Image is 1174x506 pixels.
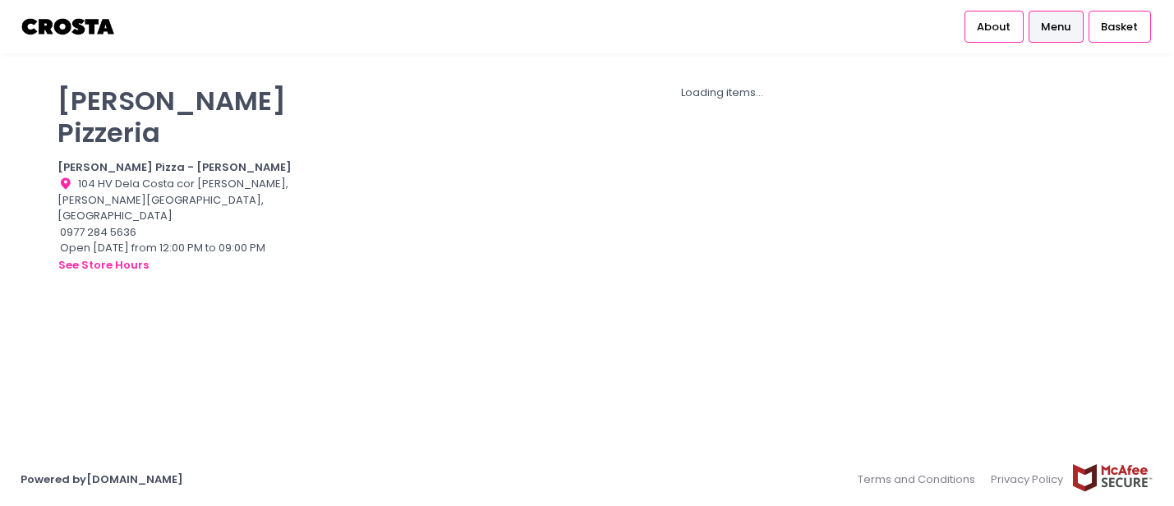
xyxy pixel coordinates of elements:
a: Terms and Conditions [858,463,983,495]
div: 104 HV Dela Costa cor [PERSON_NAME], [PERSON_NAME][GEOGRAPHIC_DATA], [GEOGRAPHIC_DATA] [58,176,307,224]
a: Powered by[DOMAIN_NAME] [21,471,183,487]
div: Open [DATE] from 12:00 PM to 09:00 PM [58,240,307,274]
div: Loading items... [327,85,1116,101]
a: Menu [1029,11,1084,42]
img: mcafee-secure [1071,463,1153,492]
div: 0977 284 5636 [58,224,307,241]
a: Privacy Policy [983,463,1072,495]
p: [PERSON_NAME] Pizzeria [58,85,307,149]
span: Menu [1041,19,1070,35]
img: logo [21,12,117,41]
a: About [965,11,1024,42]
span: Basket [1101,19,1138,35]
b: [PERSON_NAME] Pizza - [PERSON_NAME] [58,159,292,175]
button: see store hours [58,256,150,274]
span: About [977,19,1011,35]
